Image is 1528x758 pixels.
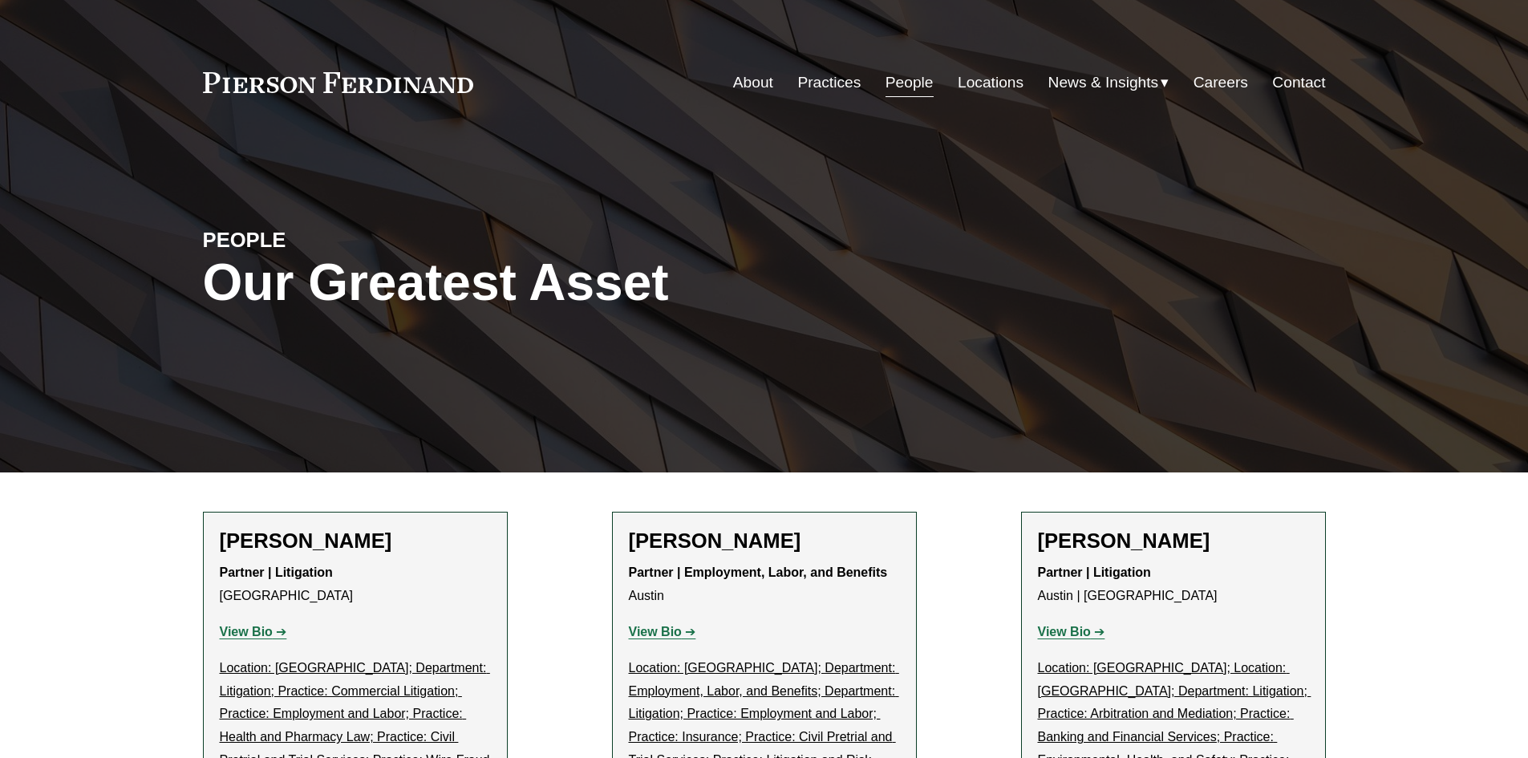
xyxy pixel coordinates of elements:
span: News & Insights [1048,69,1159,97]
h4: PEOPLE [203,227,484,253]
h2: [PERSON_NAME] [220,529,491,553]
p: [GEOGRAPHIC_DATA] [220,561,491,608]
a: About [733,67,773,98]
h2: [PERSON_NAME] [1038,529,1309,553]
p: Austin [629,561,900,608]
a: Practices [797,67,861,98]
strong: Partner | Litigation [220,565,333,579]
strong: View Bio [220,625,273,638]
a: Locations [958,67,1023,98]
a: Contact [1272,67,1325,98]
h2: [PERSON_NAME] [629,529,900,553]
strong: View Bio [1038,625,1091,638]
a: People [886,67,934,98]
strong: Partner | Employment, Labor, and Benefits [629,565,888,579]
strong: View Bio [629,625,682,638]
a: Careers [1194,67,1248,98]
p: Austin | [GEOGRAPHIC_DATA] [1038,561,1309,608]
a: View Bio [1038,625,1105,638]
a: View Bio [629,625,696,638]
a: folder dropdown [1048,67,1169,98]
h1: Our Greatest Asset [203,253,951,312]
a: View Bio [220,625,287,638]
strong: Partner | Litigation [1038,565,1151,579]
